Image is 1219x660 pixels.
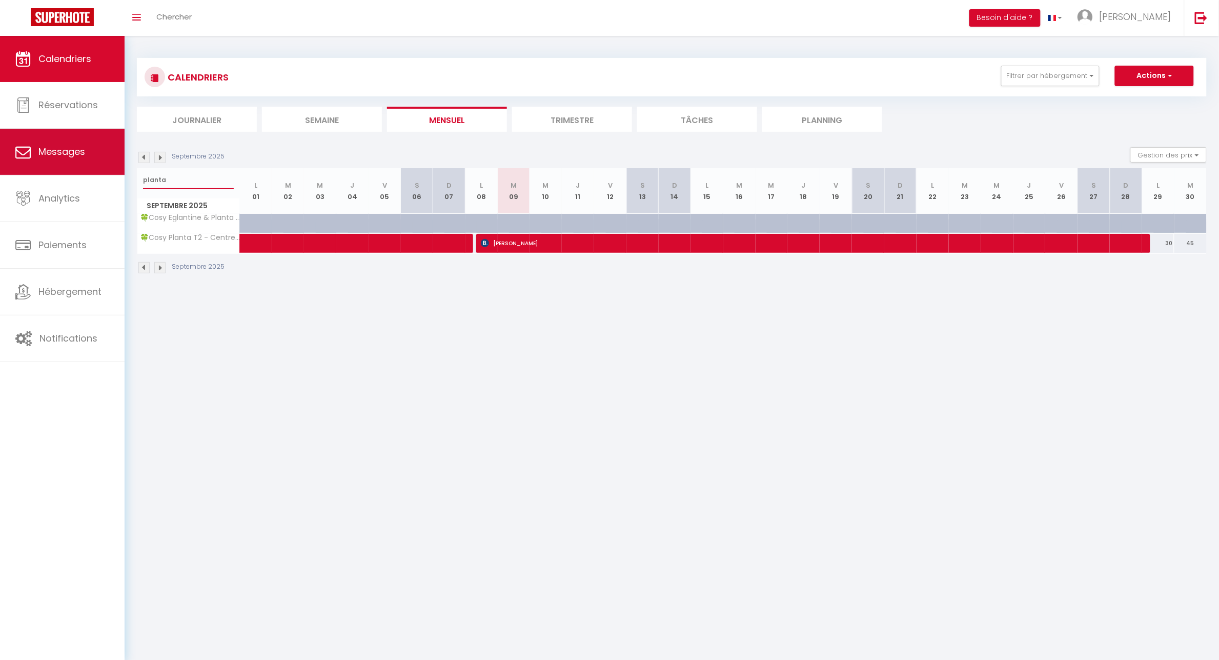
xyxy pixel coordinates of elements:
th: 18 [787,168,820,214]
th: 26 [1045,168,1078,214]
button: Ouvrir le widget de chat LiveChat [8,4,39,35]
img: Super Booking [31,8,94,26]
span: Notifications [39,332,97,345]
abbr: D [446,181,452,190]
abbr: M [1188,181,1194,190]
span: [PERSON_NAME] [481,233,1137,253]
h3: CALENDRIERS [165,66,229,89]
button: Gestion des prix [1130,147,1207,163]
img: logout [1195,11,1208,24]
abbr: V [834,181,838,190]
abbr: M [736,181,742,190]
th: 09 [498,168,530,214]
th: 25 [1013,168,1046,214]
th: 07 [433,168,465,214]
span: Calendriers [38,52,91,65]
abbr: D [1124,181,1129,190]
abbr: J [351,181,355,190]
th: 10 [530,168,562,214]
li: Semaine [262,107,382,132]
abbr: J [802,181,806,190]
th: 02 [272,168,304,214]
abbr: D [672,181,677,190]
span: Paiements [38,238,87,251]
abbr: V [608,181,613,190]
abbr: M [511,181,517,190]
button: Filtrer par hébergement [1001,66,1100,86]
abbr: L [705,181,708,190]
abbr: M [768,181,775,190]
abbr: V [1059,181,1064,190]
span: Hébergement [38,285,101,298]
button: Besoin d'aide ? [969,9,1041,27]
abbr: S [415,181,419,190]
abbr: D [898,181,903,190]
img: ... [1078,9,1093,25]
input: Rechercher un logement... [143,171,234,189]
th: 28 [1110,168,1142,214]
th: 03 [304,168,336,214]
li: Mensuel [387,107,507,132]
th: 05 [369,168,401,214]
th: 12 [594,168,626,214]
th: 30 [1174,168,1207,214]
th: 21 [884,168,917,214]
th: 29 [1142,168,1174,214]
abbr: V [382,181,387,190]
li: Planning [762,107,882,132]
th: 04 [336,168,369,214]
span: [PERSON_NAME] [1100,10,1171,23]
abbr: S [640,181,645,190]
abbr: M [317,181,323,190]
th: 08 [465,168,498,214]
abbr: M [962,181,968,190]
p: Septembre 2025 [172,262,225,272]
th: 16 [723,168,756,214]
div: 30 [1142,234,1174,253]
th: 22 [917,168,949,214]
th: 15 [691,168,723,214]
li: Journalier [137,107,257,132]
button: Actions [1115,66,1194,86]
abbr: L [254,181,257,190]
th: 27 [1078,168,1110,214]
abbr: M [543,181,549,190]
abbr: S [1091,181,1096,190]
th: 20 [852,168,884,214]
th: 11 [562,168,594,214]
p: Septembre 2025 [172,152,225,162]
span: Chercher [156,11,192,22]
th: 23 [949,168,981,214]
span: 🍀Cosy Eglantine & Planta 12 couchages - centre ville [139,214,241,222]
li: Tâches [637,107,757,132]
th: 13 [626,168,659,214]
abbr: M [994,181,1000,190]
span: 🍀Cosy Planta T2 - Centre ville [139,234,241,242]
th: 17 [756,168,788,214]
abbr: M [285,181,291,190]
span: Analytics [38,192,80,205]
span: Réservations [38,98,98,111]
li: Trimestre [512,107,632,132]
th: 01 [240,168,272,214]
span: Messages [38,145,85,158]
th: 14 [659,168,691,214]
abbr: S [866,181,870,190]
abbr: L [1156,181,1160,190]
abbr: L [931,181,934,190]
abbr: J [1027,181,1031,190]
div: 45 [1174,234,1207,253]
span: Septembre 2025 [137,198,239,213]
th: 06 [401,168,433,214]
th: 19 [820,168,852,214]
th: 24 [981,168,1013,214]
abbr: L [480,181,483,190]
abbr: J [576,181,580,190]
